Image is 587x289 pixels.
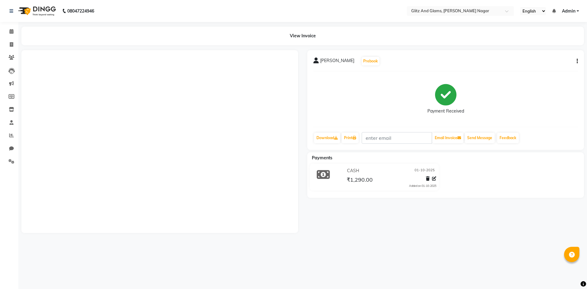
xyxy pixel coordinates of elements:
img: logo [16,2,57,20]
div: Added on 01-10-2025 [409,184,436,188]
span: [PERSON_NAME] [320,57,354,66]
span: CASH [347,168,359,174]
span: Admin [562,8,575,14]
a: Feedback [497,133,519,143]
span: ₹1,290.00 [347,176,373,185]
span: 01-10-2025 [415,168,435,174]
a: Print [341,133,359,143]
div: View Invoice [21,27,584,45]
button: Prebook [362,57,379,65]
input: enter email [362,132,432,144]
span: Payments [312,155,332,161]
div: Payment Received [427,108,464,114]
a: Download [314,133,340,143]
b: 08047224946 [67,2,94,20]
button: Email Invoice [432,133,463,143]
iframe: chat widget [561,265,581,283]
button: Send Message [465,133,495,143]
